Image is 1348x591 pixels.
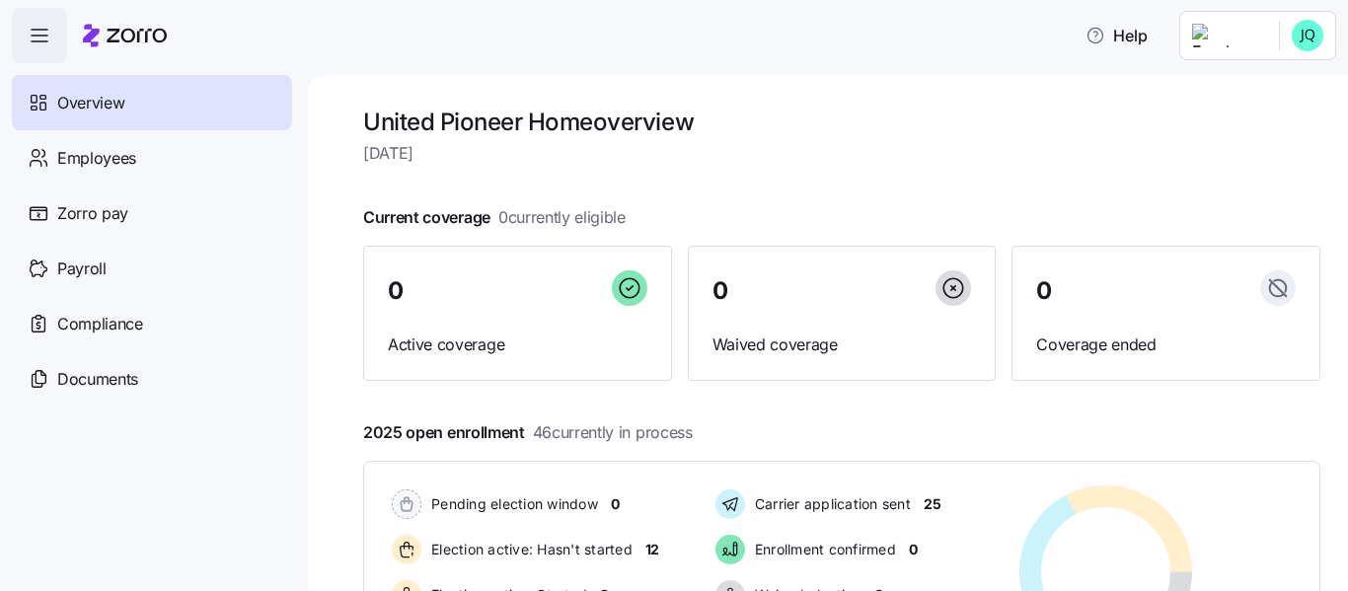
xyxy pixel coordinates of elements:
[57,367,138,392] span: Documents
[363,141,1320,166] span: [DATE]
[712,332,972,357] span: Waived coverage
[12,185,292,241] a: Zorro pay
[533,420,693,445] span: 46 currently in process
[12,75,292,130] a: Overview
[1036,332,1296,357] span: Coverage ended
[388,332,647,357] span: Active coverage
[388,279,404,303] span: 0
[1192,24,1263,47] img: Employer logo
[12,351,292,406] a: Documents
[1086,24,1148,47] span: Help
[57,201,128,226] span: Zorro pay
[645,540,659,559] span: 12
[909,540,918,559] span: 0
[57,146,136,171] span: Employees
[1070,16,1163,55] button: Help
[924,494,940,514] span: 25
[425,540,633,559] span: Election active: Hasn't started
[712,279,728,303] span: 0
[363,205,626,230] span: Current coverage
[1292,20,1323,51] img: 4b8e4801d554be10763704beea63fd77
[12,130,292,185] a: Employees
[57,312,143,336] span: Compliance
[1036,279,1052,303] span: 0
[57,257,107,281] span: Payroll
[749,540,896,559] span: Enrollment confirmed
[425,494,598,514] span: Pending election window
[363,107,1320,137] h1: United Pioneer Home overview
[611,494,620,514] span: 0
[498,205,626,230] span: 0 currently eligible
[12,241,292,296] a: Payroll
[749,494,911,514] span: Carrier application sent
[57,91,124,115] span: Overview
[363,420,693,445] span: 2025 open enrollment
[12,296,292,351] a: Compliance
